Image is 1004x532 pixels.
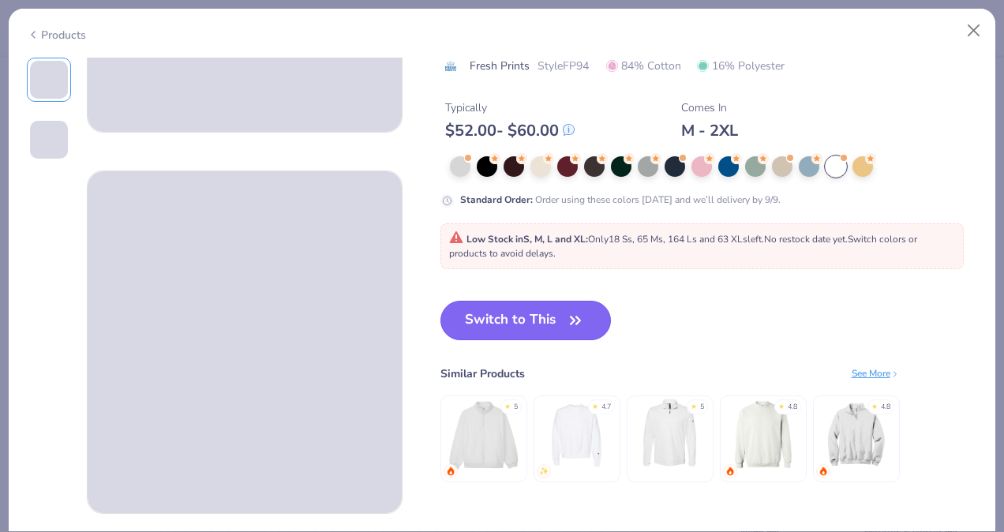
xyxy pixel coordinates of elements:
span: Only 18 Ss, 65 Ms, 164 Ls and 63 XLs left. Switch colors or products to avoid delays. [449,233,917,260]
span: Style FP94 [538,58,589,74]
div: $ 52.00 - $ 60.00 [445,121,575,140]
div: 4.7 [601,402,611,413]
span: Fresh Prints [470,58,530,74]
div: 5 [700,402,704,413]
div: 4.8 [788,402,797,413]
div: Similar Products [440,365,525,382]
div: ★ [691,402,697,408]
div: ★ [778,402,785,408]
img: trending.gif [819,466,828,476]
div: 5 [514,402,518,413]
span: No restock date yet. [764,233,848,245]
div: ★ [592,402,598,408]
img: Champion Adult Reverse Weave® Crew [539,398,614,473]
div: Products [27,27,86,43]
span: 84% Cotton [606,58,681,74]
div: See More [852,366,900,380]
strong: Standard Order : [460,193,533,206]
div: ★ [504,402,511,408]
strong: Low Stock in S, M, L and XL : [466,233,588,245]
div: ★ [871,402,878,408]
img: trending.gif [446,466,455,476]
div: M - 2XL [681,121,738,140]
div: 4.8 [881,402,890,413]
div: Order using these colors [DATE] and we’ll delivery by 9/9. [460,193,781,207]
div: Comes In [681,99,738,116]
button: Switch to This [440,301,612,340]
img: trending.gif [725,466,735,476]
img: Gildan Adult Heavy Blend Adult 8 Oz. 50/50 Fleece Crew [725,398,800,473]
img: Jerzees Nublend Quarter-Zip Cadet Collar Sweatshirt [819,398,893,473]
img: Fresh Prints Aspen Heavyweight Quarter-Zip [446,398,521,473]
span: 16% Polyester [697,58,785,74]
img: Adidas Lightweight Quarter-Zip Pullover [632,398,707,473]
img: brand logo [440,60,462,73]
div: Typically [445,99,575,116]
img: newest.gif [539,466,549,476]
button: Close [959,16,989,46]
